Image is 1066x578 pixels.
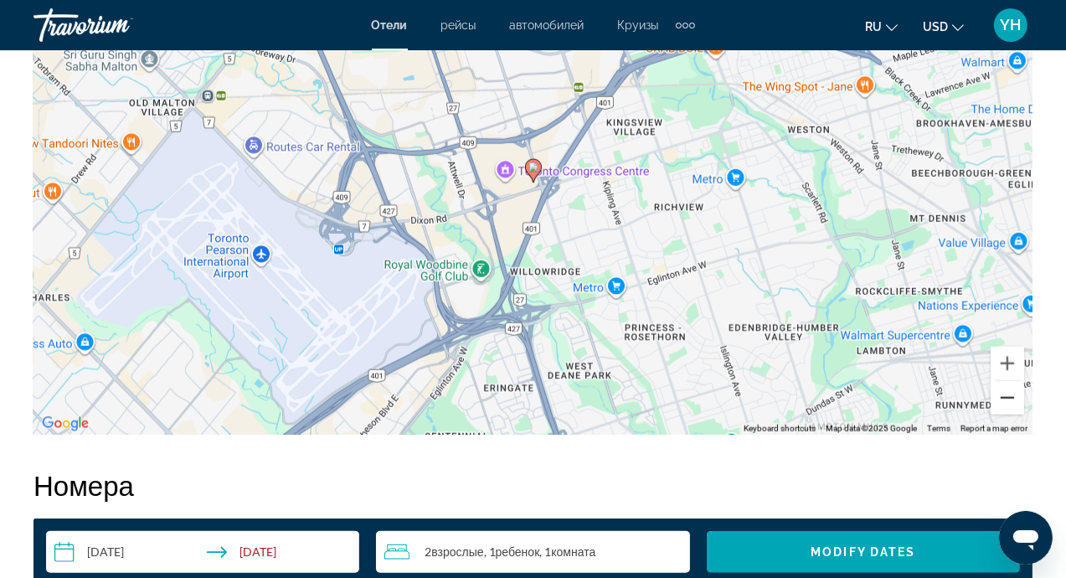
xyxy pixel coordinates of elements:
[441,18,476,32] a: рейсы
[676,12,695,39] button: Extra navigation items
[496,544,540,559] span: Ребенок
[33,3,201,47] a: Travorium
[927,424,950,433] a: Terms (opens in new tab)
[865,20,882,34] span: ru
[372,18,408,32] a: Отели
[618,18,659,32] a: Круизы
[707,531,1020,573] button: Modify Dates
[811,545,915,559] span: Modify Dates
[46,531,359,573] button: Select check in and out date
[510,18,584,32] a: автомобилей
[431,544,483,559] span: Взрослые
[865,14,898,39] button: Change language
[999,511,1053,565] iframe: Button to launch messaging window
[991,381,1024,415] button: Zoom out
[923,20,948,34] span: USD
[38,413,93,435] a: Open this area in Google Maps (opens a new window)
[425,545,483,559] span: 2
[46,531,1020,573] div: Search widget
[38,413,93,435] img: Google
[923,14,964,39] button: Change currency
[1001,17,1022,34] span: YH
[33,468,1033,502] h2: Номера
[744,423,816,435] button: Keyboard shortcuts
[551,544,595,559] span: Комната
[826,424,917,433] span: Map data ©2025 Google
[991,347,1024,380] button: Zoom in
[376,531,689,573] button: Travelers: 2 adults, 1 child
[960,424,1027,433] a: Report a map error
[989,8,1033,43] button: User Menu
[484,545,540,559] span: , 1
[539,545,595,559] span: , 1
